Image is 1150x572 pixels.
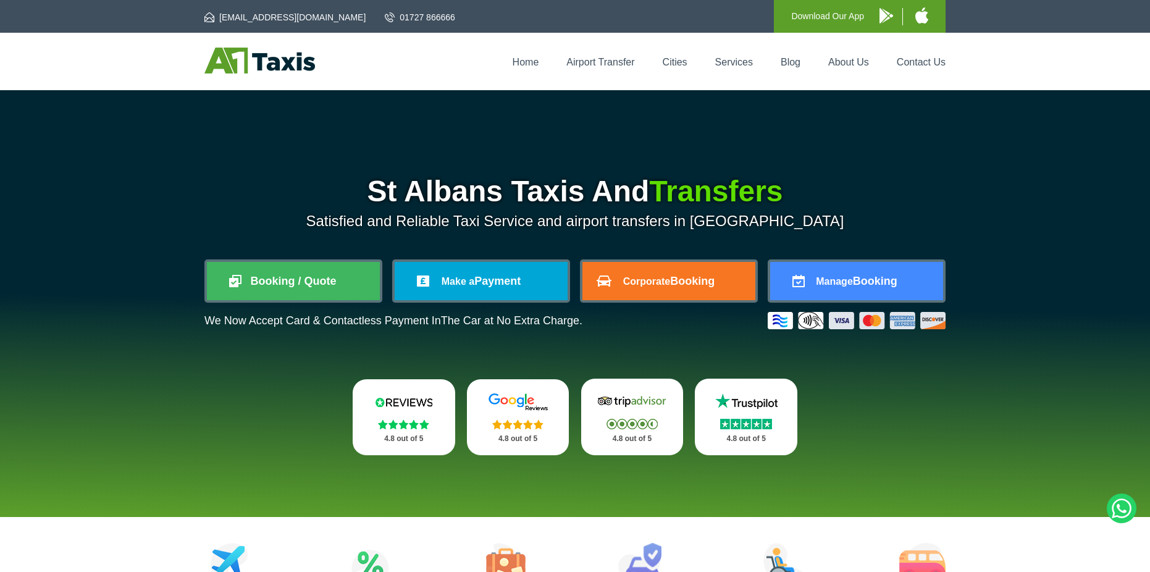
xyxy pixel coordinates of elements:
[768,312,946,329] img: Credit And Debit Cards
[623,276,670,287] span: Corporate
[781,57,800,67] a: Blog
[879,8,893,23] img: A1 Taxis Android App
[649,175,783,208] span: Transfers
[204,11,366,23] a: [EMAIL_ADDRESS][DOMAIN_NAME]
[582,262,755,300] a: CorporateBooking
[720,419,772,429] img: Stars
[366,431,442,447] p: 4.8 out of 5
[606,419,658,429] img: Stars
[481,393,555,411] img: Google
[353,379,455,455] a: Reviews.io Stars 4.8 out of 5
[207,262,380,300] a: Booking / Quote
[663,57,687,67] a: Cities
[204,48,315,74] img: A1 Taxis St Albans LTD
[378,419,429,429] img: Stars
[791,9,864,24] p: Download Our App
[695,379,797,455] a: Trustpilot Stars 4.8 out of 5
[828,57,869,67] a: About Us
[204,177,946,206] h1: St Albans Taxis And
[816,276,853,287] span: Manage
[595,431,670,447] p: 4.8 out of 5
[581,379,684,455] a: Tripadvisor Stars 4.8 out of 5
[595,392,669,411] img: Tripadvisor
[367,393,441,411] img: Reviews.io
[492,419,544,429] img: Stars
[467,379,569,455] a: Google Stars 4.8 out of 5
[204,212,946,230] p: Satisfied and Reliable Taxi Service and airport transfers in [GEOGRAPHIC_DATA]
[395,262,568,300] a: Make aPayment
[897,57,946,67] a: Contact Us
[385,11,455,23] a: 01727 866666
[441,314,582,327] span: The Car at No Extra Charge.
[513,57,539,67] a: Home
[481,431,556,447] p: 4.8 out of 5
[204,314,582,327] p: We Now Accept Card & Contactless Payment In
[442,276,474,287] span: Make a
[715,57,753,67] a: Services
[915,7,928,23] img: A1 Taxis iPhone App
[709,392,783,411] img: Trustpilot
[708,431,784,447] p: 4.8 out of 5
[566,57,634,67] a: Airport Transfer
[770,262,943,300] a: ManageBooking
